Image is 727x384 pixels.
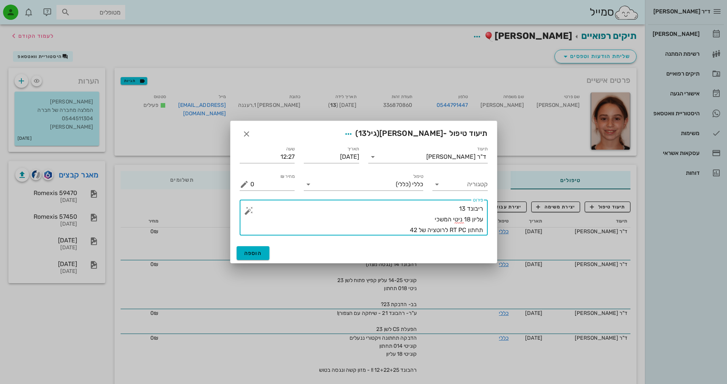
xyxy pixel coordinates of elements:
button: הוספה [237,246,270,260]
span: כללי [412,181,423,188]
label: שעה [286,146,295,152]
label: טיפול [413,174,423,179]
span: תיעוד טיפול - [342,127,487,141]
button: מחיר ₪ appended action [240,180,249,189]
span: (כללי) [396,181,411,188]
label: תיעוד [477,146,488,152]
label: תאריך [347,146,359,152]
label: פירוט [473,197,483,203]
span: [PERSON_NAME] [379,129,443,138]
span: (גיל ) [355,129,379,138]
div: ד"ר [PERSON_NAME] [426,153,486,160]
span: 13 [358,129,367,138]
label: מחיר ₪ [280,174,295,179]
div: תיעודד"ר [PERSON_NAME] [368,151,488,163]
span: הוספה [244,250,262,257]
